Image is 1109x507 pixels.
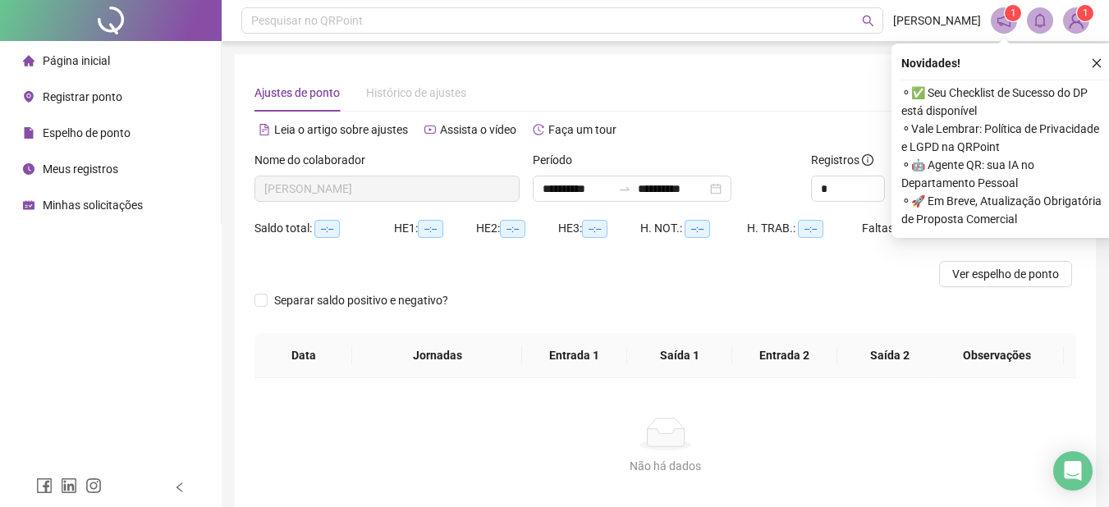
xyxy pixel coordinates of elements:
div: Saldo total: [254,219,394,238]
span: ⚬ ✅ Seu Checklist de Sucesso do DP está disponível [901,84,1107,120]
th: Jornadas [352,333,521,378]
th: Saída 1 [627,333,732,378]
div: H. NOT.: [640,219,747,238]
span: ⚬ 🚀 Em Breve, Atualização Obrigatória de Proposta Comercial [901,192,1107,228]
span: Observações [943,346,1051,364]
span: 1 [1010,7,1016,19]
span: --:-- [500,220,525,238]
span: Registrar ponto [43,90,122,103]
span: home [23,55,34,66]
span: instagram [85,477,102,494]
span: ⚬ 🤖 Agente QR: sua IA no Departamento Pessoal [901,156,1107,192]
span: [PERSON_NAME] [893,11,981,30]
span: schedule [23,199,34,211]
span: history [533,124,544,135]
span: --:-- [685,220,710,238]
span: linkedin [61,477,77,494]
span: Faltas: [862,222,899,235]
label: Nome do colaborador [254,151,376,169]
div: HE 2: [476,219,558,238]
th: Observações [930,333,1064,378]
span: youtube [424,124,436,135]
span: Novidades ! [901,54,960,72]
th: Saída 2 [837,333,942,378]
span: --:-- [798,220,823,238]
span: Ver espelho de ponto [952,265,1059,283]
span: file-text [259,124,270,135]
span: notification [997,13,1011,28]
th: Entrada 1 [522,333,627,378]
div: HE 1: [394,219,476,238]
th: Data [254,333,352,378]
span: Separar saldo positivo e negativo? [268,291,455,309]
span: Espelho de ponto [43,126,131,139]
button: Ver espelho de ponto [939,261,1072,287]
span: search [862,15,874,27]
span: ⚬ Vale Lembrar: Política de Privacidade e LGPD na QRPoint [901,120,1107,156]
span: Assista o vídeo [440,123,516,136]
span: swap-right [618,182,631,195]
span: left [174,482,186,493]
label: Período [533,151,583,169]
span: clock-circle [23,163,34,175]
span: Meus registros [43,162,118,176]
span: file [23,127,34,139]
span: Página inicial [43,54,110,67]
sup: Atualize o seu contato no menu Meus Dados [1077,5,1093,21]
span: LETICIA KOSMAL DE SOUZA [264,176,510,201]
div: H. TRAB.: [747,219,862,238]
span: Histórico de ajustes [366,86,466,99]
span: Registros [811,151,873,169]
span: --:-- [314,220,340,238]
span: --:-- [582,220,607,238]
span: environment [23,91,34,103]
span: 1 [1083,7,1088,19]
span: Ajustes de ponto [254,86,340,99]
span: Leia o artigo sobre ajustes [274,123,408,136]
span: info-circle [862,154,873,166]
span: Faça um tour [548,123,616,136]
sup: 1 [1005,5,1021,21]
span: facebook [36,477,53,494]
div: Open Intercom Messenger [1053,451,1093,491]
span: Minhas solicitações [43,199,143,212]
span: close [1091,57,1102,69]
span: --:-- [418,220,443,238]
div: Não há dados [274,457,1056,475]
div: HE 3: [558,219,640,238]
img: 84440 [1064,8,1088,33]
span: to [618,182,631,195]
th: Entrada 2 [732,333,837,378]
span: bell [1033,13,1047,28]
